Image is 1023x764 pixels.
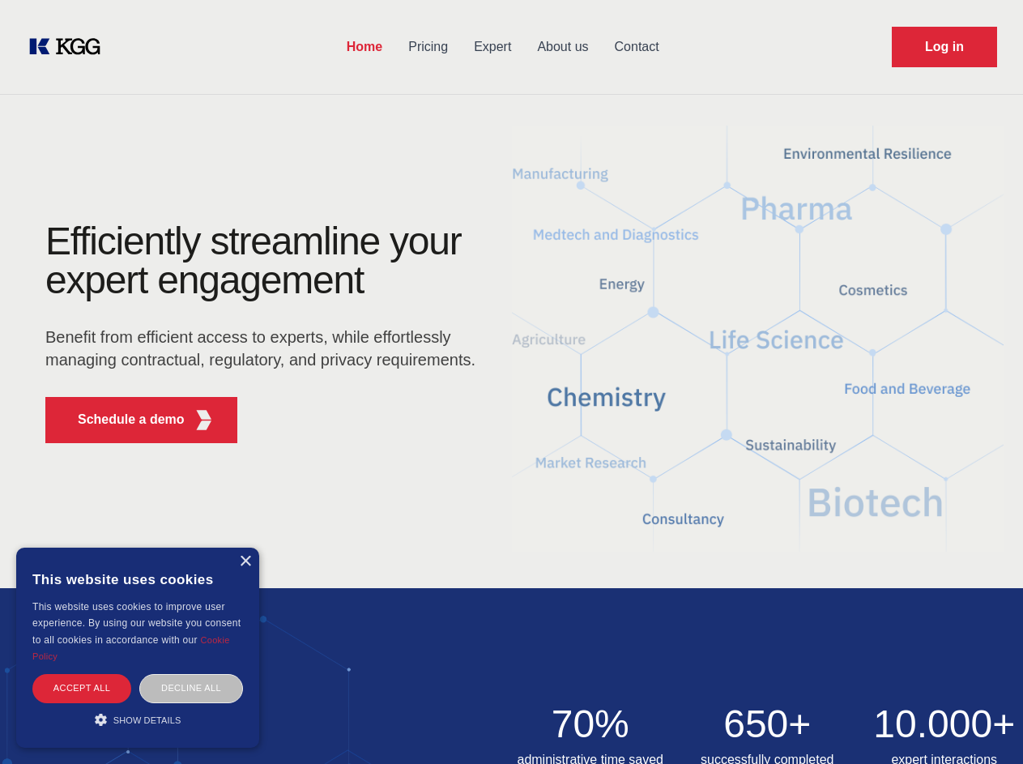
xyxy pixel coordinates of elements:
a: Expert [461,26,524,68]
a: Request Demo [892,27,997,67]
a: Home [334,26,395,68]
div: Decline all [139,674,243,702]
h2: 650+ [688,705,846,744]
div: Close [239,556,251,568]
h1: Efficiently streamline your expert engagement [45,222,486,300]
a: Pricing [395,26,461,68]
div: Accept all [32,674,131,702]
img: KGG Fifth Element RED [512,105,1004,572]
a: Cookie Policy [32,635,230,661]
span: This website uses cookies to improve user experience. By using our website you consent to all coo... [32,601,241,646]
div: Show details [32,711,243,728]
p: Benefit from efficient access to experts, while effortlessly managing contractual, regulatory, an... [45,326,486,371]
button: Schedule a demoKGG Fifth Element RED [45,397,237,443]
a: Contact [602,26,672,68]
a: KOL Knowledge Platform: Talk to Key External Experts (KEE) [26,34,113,60]
img: KGG Fifth Element RED [194,410,214,430]
span: Show details [113,715,181,725]
h2: 70% [512,705,670,744]
div: This website uses cookies [32,560,243,599]
a: About us [524,26,601,68]
p: Schedule a demo [78,410,185,429]
iframe: Chat Widget [942,686,1023,764]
